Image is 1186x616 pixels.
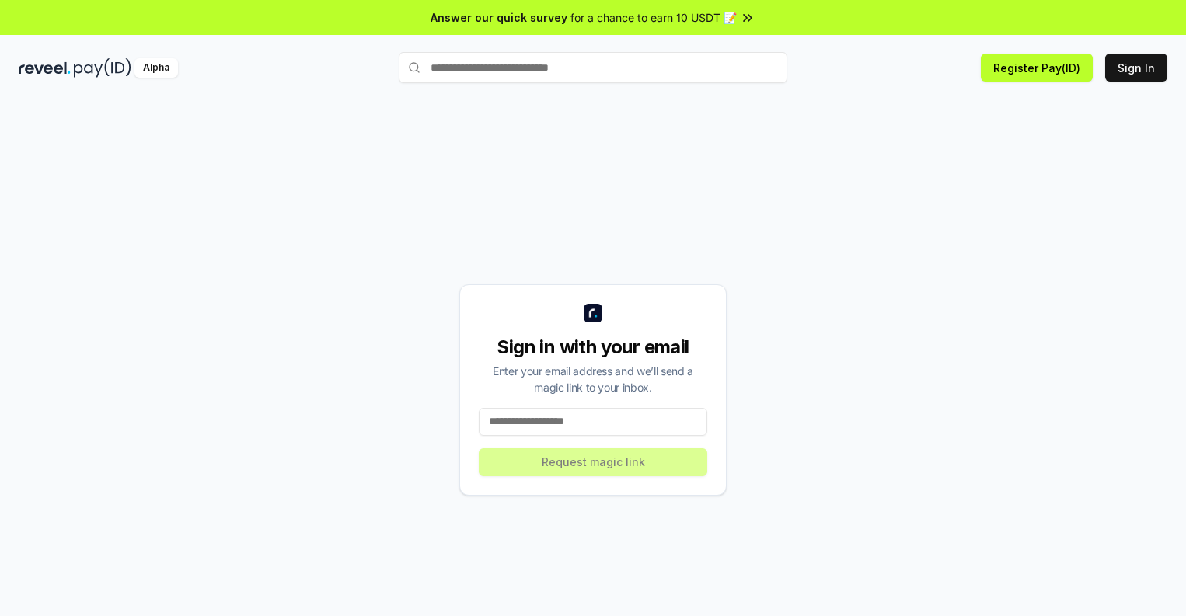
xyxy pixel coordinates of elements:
img: logo_small [584,304,602,322]
img: pay_id [74,58,131,78]
button: Register Pay(ID) [981,54,1093,82]
span: Answer our quick survey [431,9,567,26]
img: reveel_dark [19,58,71,78]
div: Sign in with your email [479,335,707,360]
span: for a chance to earn 10 USDT 📝 [570,9,737,26]
div: Enter your email address and we’ll send a magic link to your inbox. [479,363,707,395]
div: Alpha [134,58,178,78]
button: Sign In [1105,54,1167,82]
